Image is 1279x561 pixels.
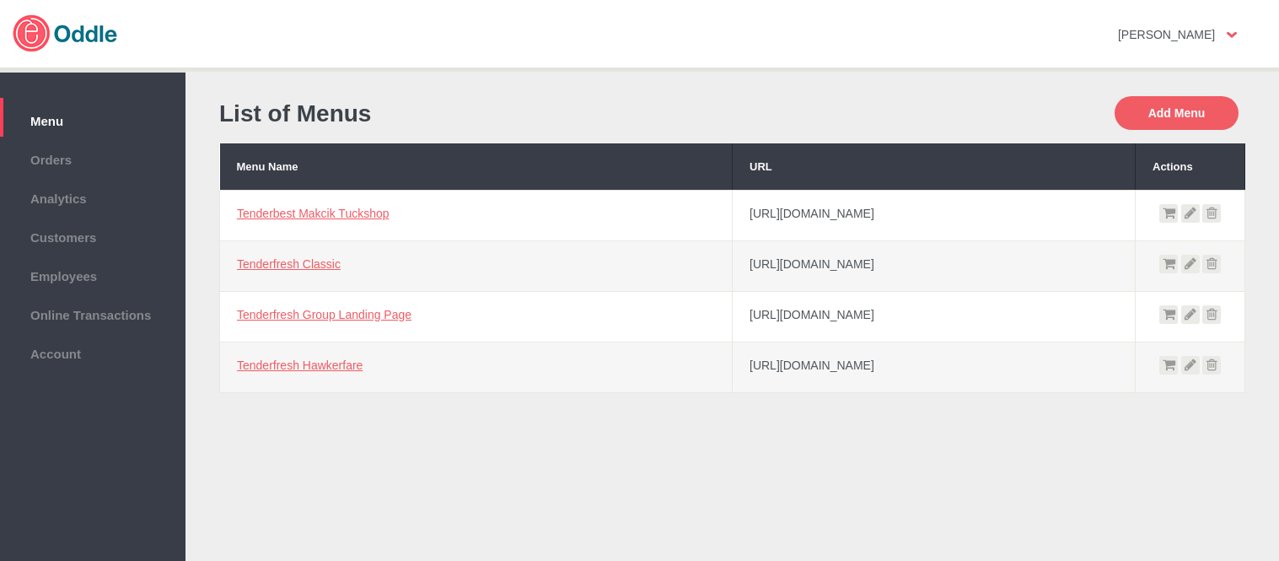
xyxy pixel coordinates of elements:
a: Tenderfresh Hawkerfare [237,359,363,372]
a: Tenderfresh Classic [237,257,341,271]
i: View Shopping Cart [1159,305,1178,324]
a: Tenderfresh Group Landing Page [237,308,411,321]
span: Customers [8,226,177,245]
i: Edit [1181,255,1200,273]
i: View Shopping Cart [1159,255,1178,273]
span: Analytics [8,187,177,206]
i: Edit [1181,305,1200,324]
strong: [PERSON_NAME] [1118,28,1215,41]
th: URL [733,143,1136,190]
i: Delete [1202,255,1221,273]
span: Account [8,343,177,361]
span: Employees [8,265,177,283]
td: [URL][DOMAIN_NAME] [733,342,1136,392]
i: View Shopping Cart [1159,204,1178,223]
i: Edit [1181,356,1200,375]
span: Online Transactions [8,304,177,322]
i: View Shopping Cart [1159,356,1178,375]
img: user-option-arrow.png [1227,32,1237,38]
td: [URL][DOMAIN_NAME] [733,240,1136,291]
td: [URL][DOMAIN_NAME] [733,291,1136,342]
i: Delete [1202,305,1221,324]
span: Orders [8,148,177,167]
th: Actions [1136,143,1245,190]
td: [URL][DOMAIN_NAME] [733,190,1136,240]
h1: List of Menus [219,100,724,127]
span: Menu [8,110,177,128]
i: Delete [1202,204,1221,223]
button: Add Menu [1115,96,1239,130]
i: Delete [1202,356,1221,375]
i: Edit [1181,204,1200,223]
th: Menu Name [220,143,733,190]
a: Tenderbest Makcik Tuckshop [237,207,390,220]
